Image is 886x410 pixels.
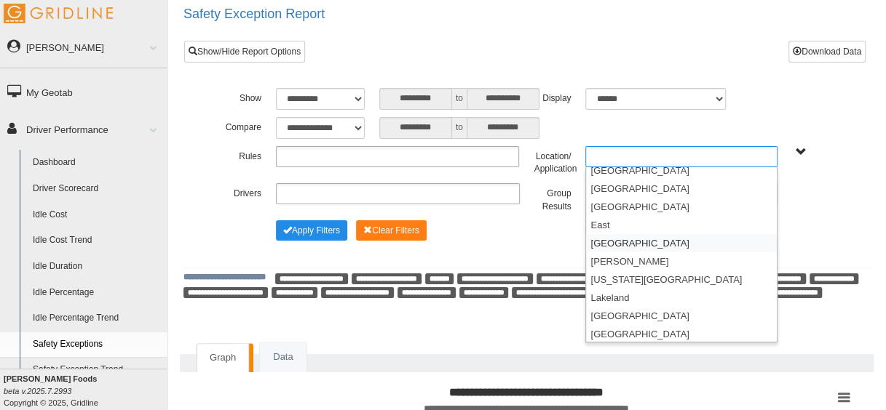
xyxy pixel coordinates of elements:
[586,307,777,325] li: [GEOGRAPHIC_DATA]
[4,4,113,23] img: Gridline
[586,270,777,289] li: [US_STATE][GEOGRAPHIC_DATA]
[26,280,167,306] a: Idle Percentage
[26,202,167,228] a: Idle Cost
[26,176,167,202] a: Driver Scorecard
[356,220,427,241] button: Change Filter Options
[586,216,777,234] li: East
[276,220,347,241] button: Change Filter Options
[183,7,886,22] h2: Safety Exception Report
[834,387,854,408] button: View chart menu, Safety Exceptions Grouped by Driver
[26,305,167,331] a: Idle Percentage Trend
[26,150,167,176] a: Dashboard
[452,88,467,110] span: to
[26,228,167,254] a: Idle Cost Trend
[526,146,578,176] label: Location/ Application
[217,183,269,201] label: Drivers
[586,252,777,270] li: [PERSON_NAME]
[217,146,269,164] label: Rules
[586,198,777,216] li: [GEOGRAPHIC_DATA]
[217,88,269,105] label: Show
[586,234,777,252] li: [GEOGRAPHIC_DATA]
[26,254,167,280] a: Idle Duration
[586,180,777,198] li: [GEOGRAPHIC_DATA]
[260,342,306,372] a: Data
[197,343,249,372] a: Graph
[586,289,777,307] li: Lakeland
[184,41,305,63] a: Show/Hide Report Options
[526,88,578,105] label: Display
[586,161,777,180] li: [GEOGRAPHIC_DATA]
[527,183,579,213] label: Group Results
[26,331,167,358] a: Safety Exceptions
[4,387,71,395] i: beta v.2025.7.2993
[452,117,467,139] span: to
[586,325,777,343] li: [GEOGRAPHIC_DATA]
[4,374,97,383] b: [PERSON_NAME] Foods
[26,357,167,383] a: Safety Exception Trend
[788,41,866,63] button: Download Data
[217,117,269,134] label: Compare
[4,373,167,409] div: Copyright © 2025, Gridline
